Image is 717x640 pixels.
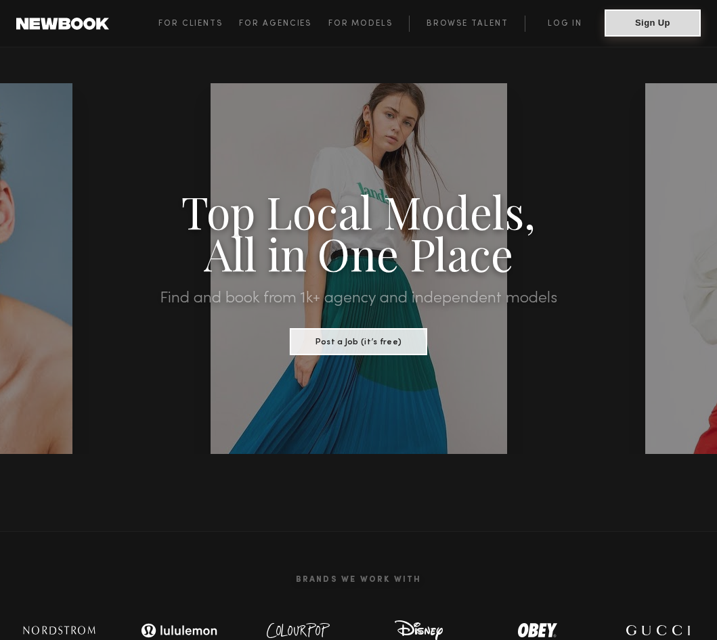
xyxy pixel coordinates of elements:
span: For Models [328,20,393,28]
button: Post a Job (it’s free) [290,328,427,355]
a: For Agencies [239,16,328,32]
button: Sign Up [605,9,701,37]
a: For Models [328,16,410,32]
a: For Clients [158,16,239,32]
a: Post a Job (it’s free) [290,333,427,348]
span: For Clients [158,20,223,28]
h1: Top Local Models, All in One Place [53,190,663,274]
a: Log in [525,16,605,32]
a: Browse Talent [409,16,525,32]
span: For Agencies [239,20,311,28]
h2: Find and book from 1k+ agency and independent models [53,290,663,306]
